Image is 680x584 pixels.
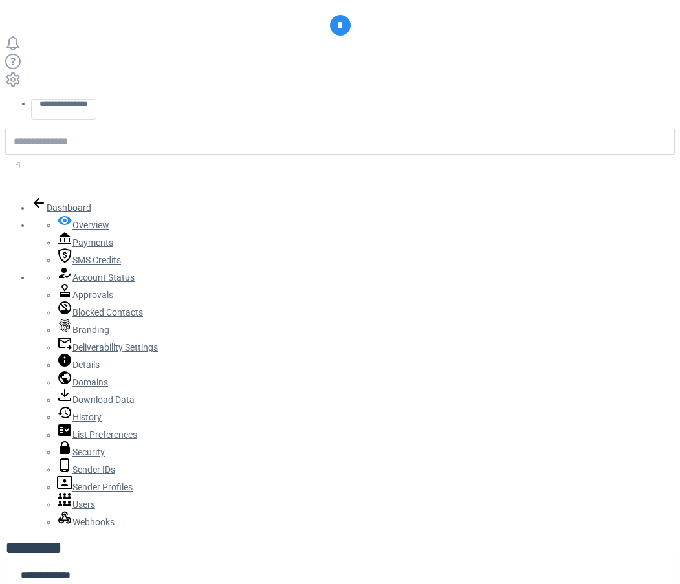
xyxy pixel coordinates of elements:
a: Details [57,360,100,370]
a: Account Status [57,272,135,283]
a: Dashboard [31,202,91,213]
a: Overview [57,220,109,230]
a: History [57,412,102,422]
a: Users [57,499,95,510]
span: Overview [72,220,109,230]
span: Details [72,360,100,370]
a: Download Data [57,395,135,405]
span: Sender IDs [72,464,115,475]
a: Approvals [57,290,113,300]
a: Sender Profiles [57,482,133,492]
a: Webhooks [57,517,115,527]
span: History [72,412,102,422]
span: Account Status [72,272,135,283]
span: List Preferences [72,429,137,440]
a: Payments [57,237,113,248]
span: SMS Credits [72,255,121,265]
span: Blocked Contacts [72,307,143,318]
a: Security [57,447,105,457]
a: Domains [57,377,108,387]
span: Dashboard [47,202,91,213]
span: Domains [72,377,108,387]
span: Sender Profiles [72,482,133,492]
a: List Preferences [57,429,137,440]
span: Webhooks [72,517,115,527]
span: Users [72,499,95,510]
span: Security [72,447,105,457]
a: Deliverability Settings [57,342,158,352]
a: Branding [57,325,109,335]
span: Deliverability Settings [72,342,158,352]
a: Blocked Contacts [57,307,143,318]
span: Payments [72,237,113,248]
span: Branding [72,325,109,335]
span: Approvals [72,290,113,300]
a: Sender IDs [57,464,115,475]
a: SMS Credits [57,255,121,265]
span: Download Data [72,395,135,405]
